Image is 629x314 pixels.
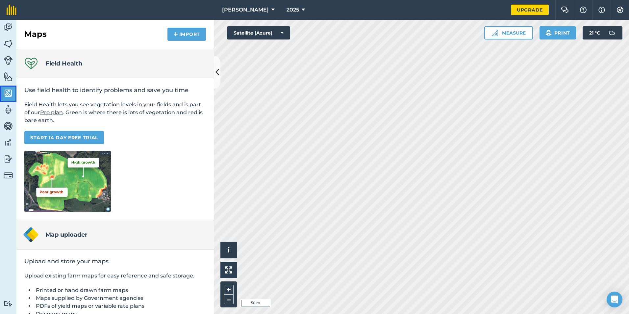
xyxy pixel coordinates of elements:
span: 21 ° C [589,26,600,39]
img: svg+xml;base64,PHN2ZyB4bWxucz0iaHR0cDovL3d3dy53My5vcmcvMjAwMC9zdmciIHdpZHRoPSI1NiIgaGVpZ2h0PSI2MC... [4,88,13,98]
img: svg+xml;base64,PHN2ZyB4bWxucz0iaHR0cDovL3d3dy53My5vcmcvMjAwMC9zdmciIHdpZHRoPSIxOSIgaGVpZ2h0PSIyNC... [545,29,552,37]
button: + [224,285,234,295]
img: Two speech bubbles overlapping with the left bubble in the forefront [561,7,569,13]
img: Map uploader logo [23,227,39,243]
a: START 14 DAY FREE TRIAL [24,131,104,144]
img: svg+xml;base64,PD94bWwgdmVyc2lvbj0iMS4wIiBlbmNvZGluZz0idXRmLTgiPz4KPCEtLSBHZW5lcmF0b3I6IEFkb2JlIE... [605,26,618,39]
button: 21 °C [583,26,622,39]
img: svg+xml;base64,PHN2ZyB4bWxucz0iaHR0cDovL3d3dy53My5vcmcvMjAwMC9zdmciIHdpZHRoPSIxNCIgaGVpZ2h0PSIyNC... [173,30,178,38]
h4: Map uploader [45,230,88,239]
img: svg+xml;base64,PD94bWwgdmVyc2lvbj0iMS4wIiBlbmNvZGluZz0idXRmLTgiPz4KPCEtLSBHZW5lcmF0b3I6IEFkb2JlIE... [4,56,13,65]
li: Maps supplied by Government agencies [34,294,206,302]
a: Pro plan [40,109,63,116]
img: Four arrows, one pointing top left, one top right, one bottom right and the last bottom left [225,266,232,274]
button: – [224,295,234,304]
button: Print [540,26,576,39]
img: svg+xml;base64,PD94bWwgdmVyc2lvbj0iMS4wIiBlbmNvZGluZz0idXRmLTgiPz4KPCEtLSBHZW5lcmF0b3I6IEFkb2JlIE... [4,121,13,131]
div: Open Intercom Messenger [607,292,622,307]
button: Measure [484,26,533,39]
img: Ruler icon [491,30,498,36]
img: A question mark icon [579,7,587,13]
li: PDFs of yield maps or variable rate plans [34,302,206,310]
a: Upgrade [511,5,549,15]
h2: Maps [24,29,47,39]
img: svg+xml;base64,PHN2ZyB4bWxucz0iaHR0cDovL3d3dy53My5vcmcvMjAwMC9zdmciIHdpZHRoPSIxNyIgaGVpZ2h0PSIxNy... [598,6,605,14]
p: Upload existing farm maps for easy reference and safe storage. [24,272,206,280]
span: i [228,246,230,254]
img: svg+xml;base64,PD94bWwgdmVyc2lvbj0iMS4wIiBlbmNvZGluZz0idXRmLTgiPz4KPCEtLSBHZW5lcmF0b3I6IEFkb2JlIE... [4,301,13,307]
img: svg+xml;base64,PD94bWwgdmVyc2lvbj0iMS4wIiBlbmNvZGluZz0idXRmLTgiPz4KPCEtLSBHZW5lcmF0b3I6IEFkb2JlIE... [4,154,13,164]
img: svg+xml;base64,PHN2ZyB4bWxucz0iaHR0cDovL3d3dy53My5vcmcvMjAwMC9zdmciIHdpZHRoPSI1NiIgaGVpZ2h0PSI2MC... [4,72,13,82]
img: A cog icon [616,7,624,13]
img: svg+xml;base64,PD94bWwgdmVyc2lvbj0iMS4wIiBlbmNvZGluZz0idXRmLTgiPz4KPCEtLSBHZW5lcmF0b3I6IEFkb2JlIE... [4,105,13,115]
button: i [220,242,237,258]
button: Import [167,28,206,41]
span: 2025 [287,6,299,14]
h2: Upload and store your maps [24,257,206,265]
img: svg+xml;base64,PD94bWwgdmVyc2lvbj0iMS4wIiBlbmNvZGluZz0idXRmLTgiPz4KPCEtLSBHZW5lcmF0b3I6IEFkb2JlIE... [4,138,13,147]
img: svg+xml;base64,PD94bWwgdmVyc2lvbj0iMS4wIiBlbmNvZGluZz0idXRmLTgiPz4KPCEtLSBHZW5lcmF0b3I6IEFkb2JlIE... [4,171,13,180]
button: Satellite (Azure) [227,26,290,39]
img: fieldmargin Logo [7,5,16,15]
h2: Use field health to identify problems and save you time [24,86,206,94]
img: svg+xml;base64,PHN2ZyB4bWxucz0iaHR0cDovL3d3dy53My5vcmcvMjAwMC9zdmciIHdpZHRoPSI1NiIgaGVpZ2h0PSI2MC... [4,39,13,49]
p: Field Health lets you see vegetation levels in your fields and is part of our . Green is where th... [24,101,206,124]
span: [PERSON_NAME] [222,6,269,14]
img: svg+xml;base64,PD94bWwgdmVyc2lvbj0iMS4wIiBlbmNvZGluZz0idXRmLTgiPz4KPCEtLSBHZW5lcmF0b3I6IEFkb2JlIE... [4,22,13,32]
li: Printed or hand drawn farm maps [34,286,206,294]
h4: Field Health [45,59,82,68]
